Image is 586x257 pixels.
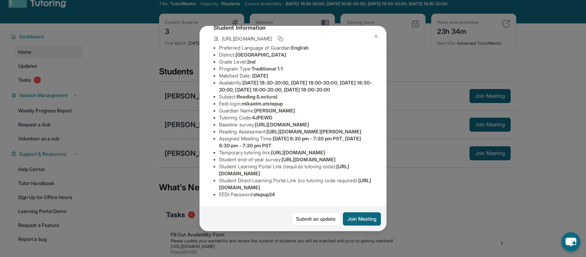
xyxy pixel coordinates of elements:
span: English [291,45,308,51]
span: [URL][DOMAIN_NAME] [271,149,325,155]
a: Submit an update [292,212,340,226]
span: [URL][DOMAIN_NAME][PERSON_NAME] [266,128,361,134]
img: Close Icon [373,34,379,39]
li: Grade Level: [219,58,373,65]
li: Program Type: [219,65,373,72]
li: EEDI Password : [219,191,373,198]
span: mikaelm.atstepup [242,101,283,107]
li: Temporary tutoring link : [219,149,373,156]
button: Join Meeting [343,212,381,226]
li: District: [219,51,373,58]
span: [PERSON_NAME] [254,108,295,113]
li: Tutoring Code : [219,114,373,121]
span: 4JPEWD [252,115,272,120]
li: Assigned Meeting Time : [219,135,373,149]
li: Student Direct Learning Portal Link (no tutoring code required) : [219,177,373,191]
span: Traditional 1:1 [251,66,283,72]
li: Subject : [219,93,373,100]
span: [DATE] 6:30 pm - 7:30 pm PST, [DATE] 6:30 pm - 7:30 pm PST [219,135,361,148]
span: [URL][DOMAIN_NAME] [281,156,336,162]
span: [URL][DOMAIN_NAME] [222,35,272,42]
li: Guardian Name : [219,107,373,114]
span: stepup24 [254,191,275,197]
li: Availability: [219,79,373,93]
li: Matched Date: [219,72,373,79]
li: Baseline survey : [219,121,373,128]
li: Preferred Language of Guardian: [219,44,373,51]
li: Eedi login : [219,100,373,107]
span: [DATE] [252,73,268,79]
span: [DATE] 18:30-20:00, [DATE] 18:00-20:00, [DATE] 18:30-20:00, [DATE] 18:00-20:00, [DATE] 18:00-20:00 [219,80,372,93]
li: Reading Assessment : [219,128,373,135]
button: chat-button [561,232,580,251]
span: 2nd [247,59,255,65]
span: [URL][DOMAIN_NAME] [255,122,309,127]
button: Copy link [276,35,285,43]
span: Reading (Lectura) [237,94,278,100]
li: Student Learning Portal Link (requires tutoring code) : [219,163,373,177]
span: [GEOGRAPHIC_DATA] [235,52,286,58]
li: Student end-of-year survey : [219,156,373,163]
h4: Student Information [213,23,373,32]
